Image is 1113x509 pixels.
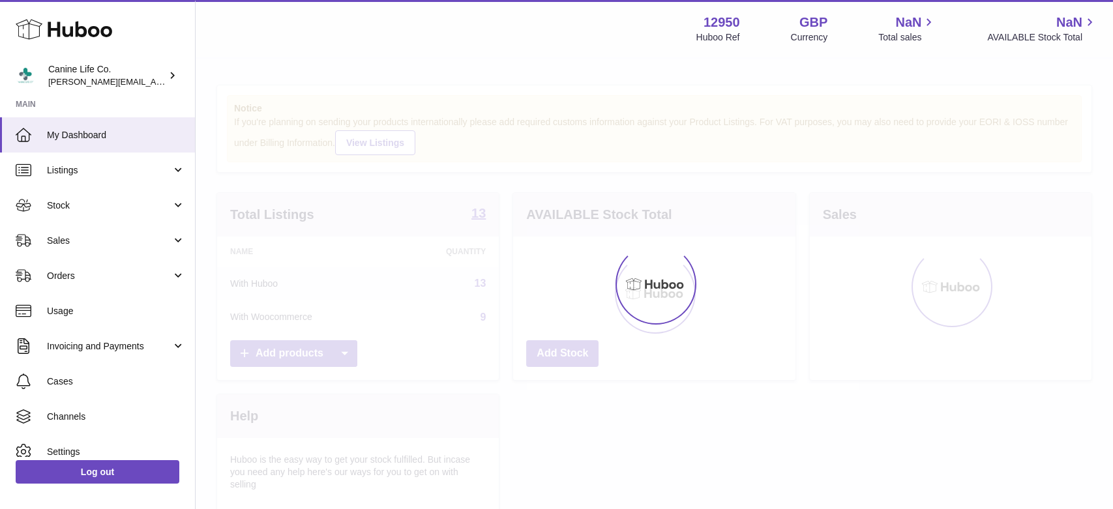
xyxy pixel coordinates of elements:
img: kevin@clsgltd.co.uk [16,66,35,85]
span: Usage [47,305,185,317]
span: Settings [47,446,185,458]
div: Currency [791,31,828,44]
a: NaN AVAILABLE Stock Total [987,14,1097,44]
div: Canine Life Co. [48,63,166,88]
a: Log out [16,460,179,484]
strong: 12950 [704,14,740,31]
a: NaN Total sales [878,14,936,44]
span: Cases [47,375,185,388]
strong: GBP [799,14,827,31]
span: Invoicing and Payments [47,340,171,353]
span: Sales [47,235,171,247]
span: Orders [47,270,171,282]
span: AVAILABLE Stock Total [987,31,1097,44]
span: [PERSON_NAME][EMAIL_ADDRESS][DOMAIN_NAME] [48,76,261,87]
span: Listings [47,164,171,177]
span: Total sales [878,31,936,44]
span: Stock [47,199,171,212]
span: My Dashboard [47,129,185,141]
div: Huboo Ref [696,31,740,44]
span: NaN [895,14,921,31]
span: Channels [47,411,185,423]
span: NaN [1056,14,1082,31]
